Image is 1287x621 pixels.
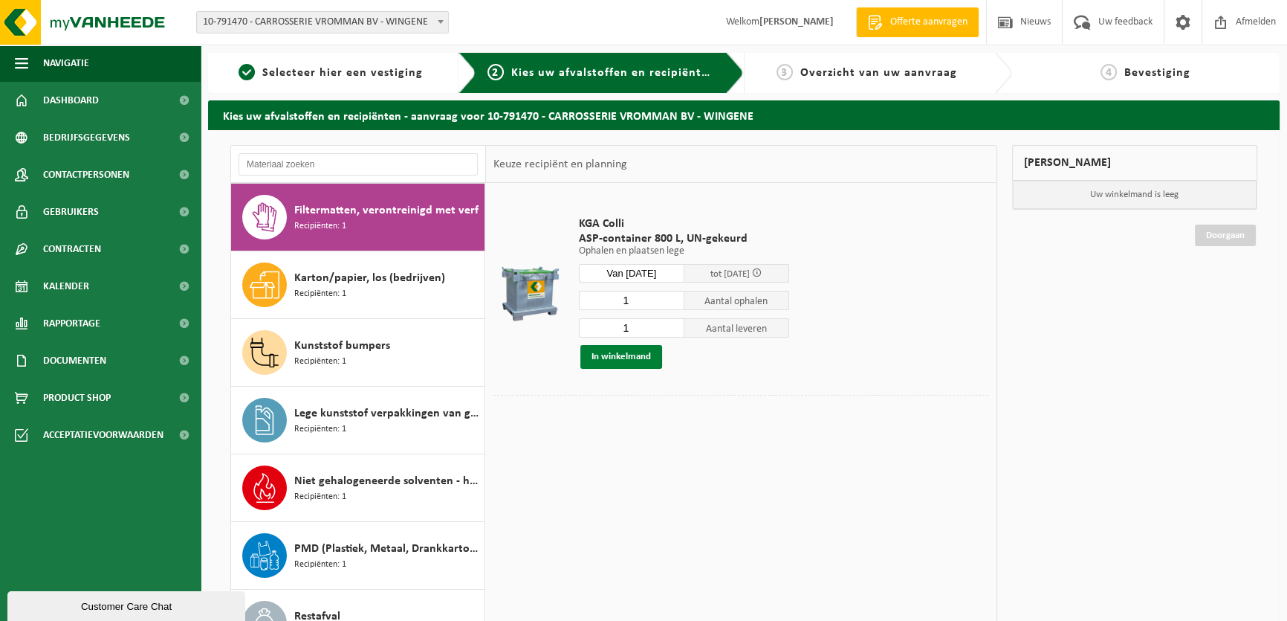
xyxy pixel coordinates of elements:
span: Acceptatievoorwaarden [43,416,163,454]
span: Offerte aanvragen [886,15,971,30]
span: Recipiënten: 1 [294,219,346,234]
span: KGA Colli [579,216,789,231]
span: 1 [239,64,255,80]
iframe: chat widget [7,588,248,621]
p: Uw winkelmand is leeg [1013,181,1257,209]
span: Selecteer hier een vestiging [262,67,423,79]
span: Contracten [43,231,101,268]
span: Karton/papier, los (bedrijven) [294,269,445,287]
span: Bedrijfsgegevens [43,119,130,156]
button: Kunststof bumpers Recipiënten: 1 [231,319,485,387]
span: Recipiënten: 1 [294,558,346,572]
button: Lege kunststof verpakkingen van gevaarlijke stoffen Recipiënten: 1 [231,387,485,454]
span: tot [DATE] [710,269,750,279]
button: In winkelmand [580,345,662,369]
span: 4 [1100,64,1117,80]
span: Aantal ophalen [684,291,790,310]
a: 1Selecteer hier een vestiging [215,64,447,82]
button: PMD (Plastiek, Metaal, Drankkartons) (bedrijven) Recipiënten: 1 [231,522,485,590]
span: Lege kunststof verpakkingen van gevaarlijke stoffen [294,405,481,422]
a: Offerte aanvragen [856,7,979,37]
span: PMD (Plastiek, Metaal, Drankkartons) (bedrijven) [294,540,481,558]
span: Recipiënten: 1 [294,490,346,504]
input: Selecteer datum [579,264,684,283]
span: 10-791470 - CARROSSERIE VROMMAN BV - WINGENE [196,11,449,33]
span: Kalender [43,268,89,305]
span: 3 [777,64,793,80]
div: [PERSON_NAME] [1012,145,1258,181]
span: Filtermatten, verontreinigd met verf [294,202,479,219]
span: 2 [487,64,504,80]
span: Bevestiging [1124,67,1190,79]
span: 10-791470 - CARROSSERIE VROMMAN BV - WINGENE [197,12,448,33]
button: Karton/papier, los (bedrijven) Recipiënten: 1 [231,251,485,319]
strong: [PERSON_NAME] [759,16,834,28]
h2: Kies uw afvalstoffen en recipiënten - aanvraag voor 10-791470 - CARROSSERIE VROMMAN BV - WINGENE [208,100,1280,129]
span: Aantal leveren [684,318,790,338]
span: Navigatie [43,45,89,82]
span: Recipiënten: 1 [294,287,346,301]
span: Niet gehalogeneerde solventen - hoogcalorisch in 200lt-vat [294,472,481,490]
div: Keuze recipiënt en planning [486,146,635,183]
button: Niet gehalogeneerde solventen - hoogcalorisch in 200lt-vat Recipiënten: 1 [231,454,485,522]
span: Documenten [43,342,106,379]
span: Dashboard [43,82,99,119]
span: Contactpersonen [43,156,129,193]
span: Overzicht van uw aanvraag [800,67,957,79]
span: Kunststof bumpers [294,337,390,355]
span: Recipiënten: 1 [294,422,346,437]
span: Product Shop [43,379,111,416]
p: Ophalen en plaatsen lege [579,246,789,257]
span: Rapportage [43,305,100,342]
span: Recipiënten: 1 [294,355,346,369]
button: Filtermatten, verontreinigd met verf Recipiënten: 1 [231,184,485,251]
span: Gebruikers [43,193,99,231]
a: Doorgaan [1195,225,1256,246]
span: Kies uw afvalstoffen en recipiënten [511,67,716,79]
input: Materiaal zoeken [239,153,478,176]
span: ASP-container 800 L, UN-gekeurd [579,231,789,246]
